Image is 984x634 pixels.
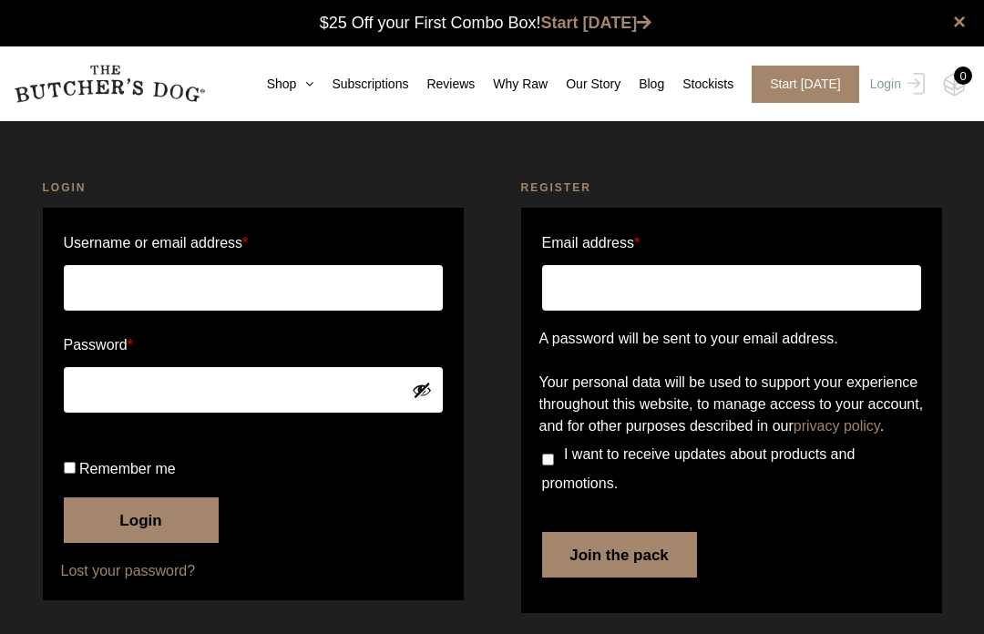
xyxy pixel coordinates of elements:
label: Email address [542,229,641,258]
input: Remember me [64,462,76,474]
a: Blog [620,75,664,94]
img: TBD_Cart-Empty.png [943,73,966,97]
a: close [953,11,966,33]
a: Reviews [408,75,475,94]
h2: Register [521,179,942,197]
a: Why Raw [475,75,548,94]
a: Login [866,66,925,103]
a: Subscriptions [313,75,408,94]
a: Shop [249,75,314,94]
a: privacy policy [794,418,880,434]
a: Stockists [664,75,733,94]
button: Login [64,497,219,543]
span: Remember me [79,461,176,476]
button: Join the pack [542,532,697,578]
h2: Login [43,179,464,197]
a: Lost your password? [61,560,446,582]
input: I want to receive updates about products and promotions. [542,454,554,465]
a: Start [DATE] [541,14,652,32]
span: Start [DATE] [752,66,859,103]
label: Password [64,331,443,360]
span: I want to receive updates about products and promotions. [542,446,856,491]
label: Username or email address [64,229,443,258]
p: Your personal data will be used to support your experience throughout this website, to manage acc... [539,372,924,437]
a: Start [DATE] [733,66,866,103]
button: Show password [412,380,432,400]
a: Our Story [548,75,620,94]
p: A password will be sent to your email address. [539,328,924,350]
div: 0 [954,66,972,85]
